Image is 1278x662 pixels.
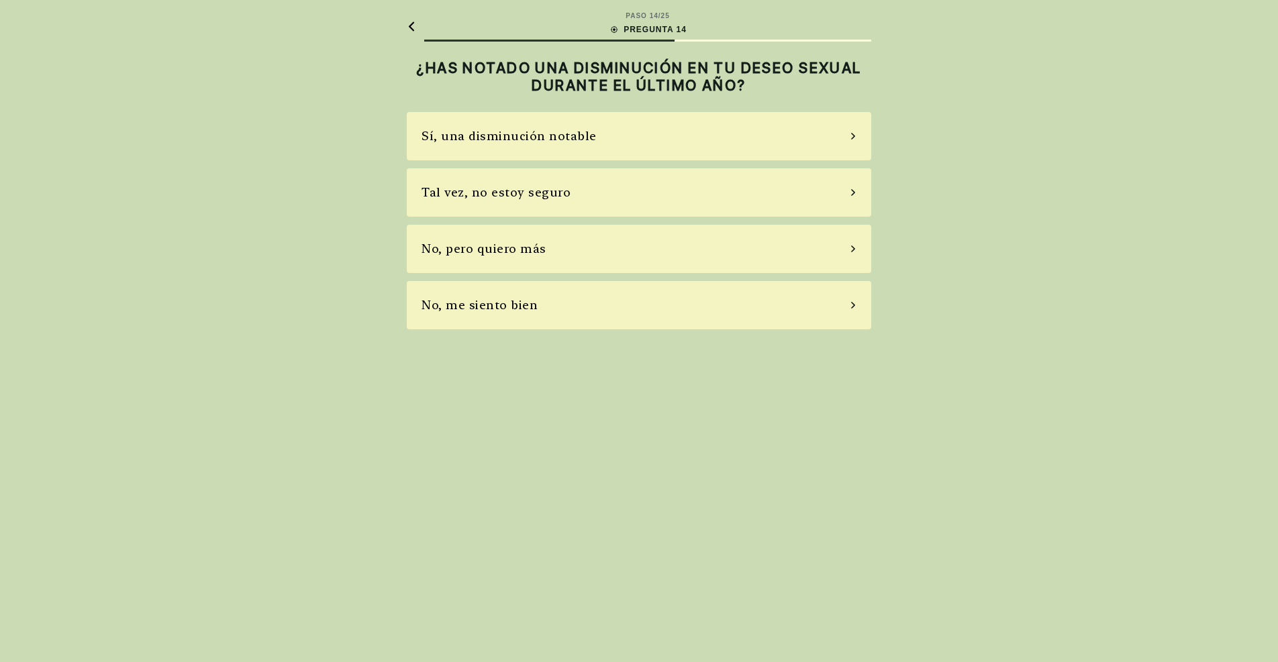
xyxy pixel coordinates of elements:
div: No, pero quiero más [422,239,546,258]
div: No, me siento bien [422,296,538,314]
h2: ¿HAS NOTADO UNA DISMINUCIÓN EN TU DESEO SEXUAL DURANTE EL ÚLTIMO AÑO? [407,59,871,95]
div: PREGUNTA 14 [609,23,687,36]
div: Sí, una disminución notable [422,127,597,145]
div: PASO 14 / 25 [626,11,669,21]
div: Tal vez, no estoy seguro [422,183,571,201]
